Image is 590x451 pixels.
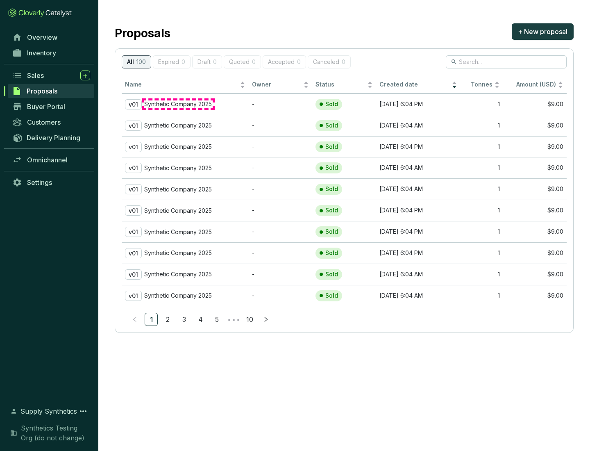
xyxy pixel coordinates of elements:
td: [DATE] 6:04 PM [376,221,461,242]
td: 1 [461,157,503,178]
a: Customers [8,115,94,129]
td: 1 [461,285,503,306]
p: v01 [125,227,142,237]
td: [DATE] 6:04 AM [376,115,461,136]
p: Synthetic Company 2025 [144,186,212,193]
p: Sold [325,228,338,236]
td: - [249,178,312,200]
td: 1 [461,115,503,136]
td: - [249,157,312,178]
td: 1 [461,136,503,157]
p: v01 [125,248,142,258]
li: 2 [161,313,174,326]
p: All [127,59,134,66]
li: 5 [210,313,223,326]
td: 1 [461,93,503,115]
td: $9.00 [503,264,567,285]
li: 1 [145,313,158,326]
p: Sold [325,292,338,300]
span: Owner [252,81,302,89]
td: - [249,285,312,306]
p: Sold [325,164,338,172]
span: Proposals [27,87,57,95]
span: Name [125,81,238,89]
p: 100 [136,59,146,66]
td: - [249,242,312,264]
a: 4 [194,313,206,326]
td: 1 [461,264,503,285]
td: - [249,136,312,157]
th: Status [312,77,376,93]
td: $9.00 [503,136,567,157]
span: Created date [379,81,450,89]
td: $9.00 [503,221,567,242]
span: Status [315,81,365,89]
td: $9.00 [503,115,567,136]
p: Synthetic Company 2025 [144,100,212,108]
td: 1 [461,242,503,264]
a: 5 [211,313,223,326]
li: 3 [177,313,191,326]
span: Settings [27,178,52,187]
td: $9.00 [503,285,567,306]
a: Sales [8,68,94,82]
span: Delivery Planning [27,134,80,142]
td: - [249,264,312,285]
a: Overview [8,30,94,44]
span: Omnichannel [27,156,68,164]
td: $9.00 [503,178,567,200]
th: Tonnes [461,77,503,93]
li: Next Page [259,313,272,326]
span: Customers [27,118,61,126]
button: right [259,313,272,326]
a: 1 [145,313,157,326]
input: Search... [459,57,554,66]
td: [DATE] 6:04 AM [376,264,461,285]
td: [DATE] 6:04 AM [376,178,461,200]
p: Sold [325,100,338,108]
p: Synthetic Company 2025 [144,207,212,214]
td: [DATE] 6:04 PM [376,93,461,115]
td: [DATE] 6:04 PM [376,242,461,264]
span: Synthetics Testing Org (do not change) [21,423,90,443]
p: Sold [325,207,338,214]
p: Synthetic Company 2025 [144,271,212,278]
button: + New proposal [512,23,574,40]
p: Sold [325,143,338,151]
p: Synthetic Company 2025 [144,164,212,172]
span: + New proposal [518,27,567,36]
p: v01 [125,269,142,280]
p: v01 [125,163,142,173]
p: Synthetic Company 2025 [144,143,212,150]
li: Previous Page [128,313,141,326]
a: Inventory [8,46,94,60]
td: $9.00 [503,157,567,178]
span: Overview [27,33,57,41]
p: v01 [125,142,142,152]
p: v01 [125,205,142,216]
a: Proposals [8,84,94,98]
button: All100 [122,55,151,68]
td: - [249,200,312,221]
p: Sold [325,185,338,193]
a: 2 [161,313,174,326]
span: Tonnes [464,81,492,89]
td: 1 [461,221,503,242]
p: Synthetic Company 2025 [144,228,212,236]
td: [DATE] 6:04 AM [376,285,461,306]
a: Buyer Portal [8,100,94,114]
li: Next 5 Pages [227,313,240,326]
td: - [249,115,312,136]
span: Supply Synthetics [20,406,77,416]
p: v01 [125,184,142,194]
td: 1 [461,178,503,200]
span: ••• [227,313,240,326]
h2: Proposals [115,25,170,42]
span: right [263,317,269,322]
th: Created date [376,77,461,93]
p: v01 [125,291,142,301]
td: [DATE] 6:04 PM [376,136,461,157]
td: 1 [461,200,503,221]
td: - [249,93,312,115]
